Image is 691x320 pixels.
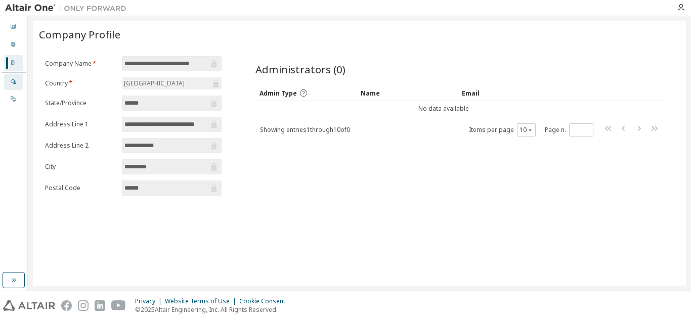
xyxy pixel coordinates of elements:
img: youtube.svg [111,300,126,311]
label: Postal Code [45,184,116,192]
div: Email [462,85,555,101]
img: altair_logo.svg [3,300,55,311]
div: User Profile [4,37,23,53]
img: facebook.svg [61,300,72,311]
div: Privacy [135,297,165,305]
span: Company Profile [39,27,120,41]
span: Items per page [469,123,536,136]
div: Cookie Consent [239,297,291,305]
label: State/Province [45,99,116,107]
div: Managed [4,74,23,90]
td: No data available [255,101,632,116]
img: instagram.svg [78,300,89,311]
div: [GEOGRAPHIC_DATA] [122,78,186,89]
label: City [45,163,116,171]
button: 10 [520,126,533,134]
div: Company Profile [4,55,23,71]
label: Address Line 1 [45,120,116,128]
span: Admin Type [260,89,297,98]
div: On Prem [4,91,23,107]
p: © 2025 Altair Engineering, Inc. All Rights Reserved. [135,305,291,314]
div: [GEOGRAPHIC_DATA] [122,77,222,89]
div: Name [361,85,454,101]
label: Address Line 2 [45,142,116,150]
span: Showing entries 1 through 10 of 0 [260,125,350,134]
label: Company Name [45,60,116,68]
img: Altair One [5,3,132,13]
div: Dashboard [4,19,23,35]
div: Website Terms of Use [165,297,239,305]
label: Country [45,79,116,87]
span: Page n. [545,123,593,136]
span: Administrators (0) [255,62,345,76]
img: linkedin.svg [95,300,105,311]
